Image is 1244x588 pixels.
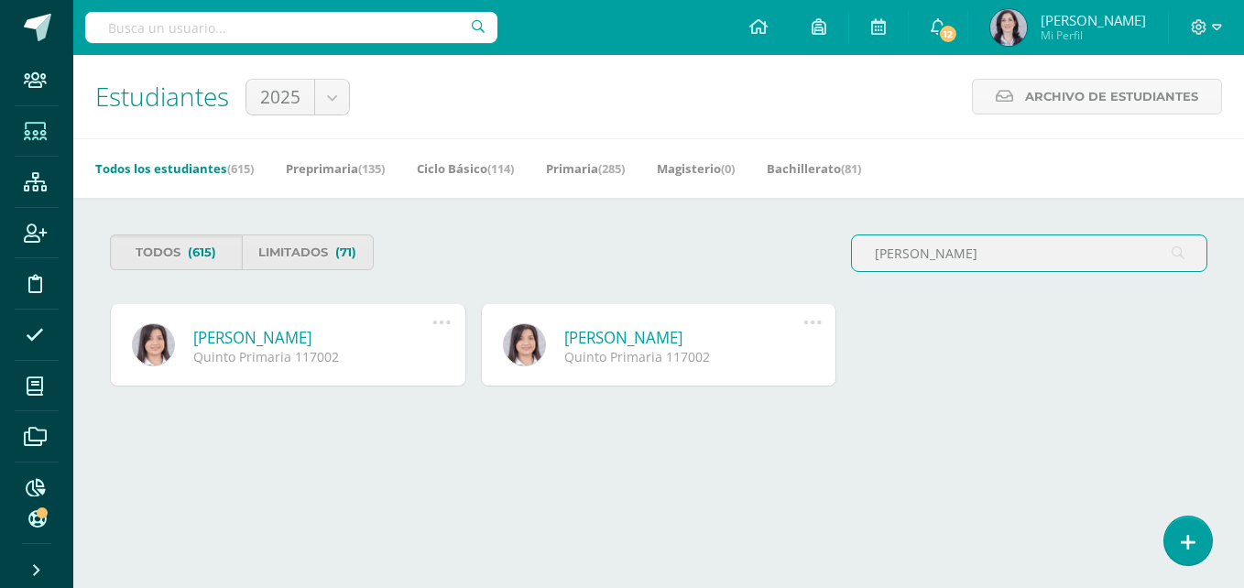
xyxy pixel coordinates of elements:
[335,235,356,269] span: (71)
[564,327,804,348] a: [PERSON_NAME]
[227,160,254,177] span: (615)
[193,327,433,348] a: [PERSON_NAME]
[852,235,1206,271] input: Busca al estudiante aquí...
[841,160,861,177] span: (81)
[972,79,1222,114] a: Archivo de Estudiantes
[721,160,735,177] span: (0)
[417,154,514,183] a: Ciclo Básico(114)
[1041,27,1146,43] span: Mi Perfil
[564,348,804,365] div: Quinto Primaria 117002
[110,234,242,270] a: Todos(615)
[546,154,625,183] a: Primaria(285)
[188,235,216,269] span: (615)
[767,154,861,183] a: Bachillerato(81)
[95,154,254,183] a: Todos los estudiantes(615)
[260,80,300,114] span: 2025
[1025,80,1198,114] span: Archivo de Estudiantes
[598,160,625,177] span: (285)
[487,160,514,177] span: (114)
[85,12,497,43] input: Busca un usuario...
[286,154,385,183] a: Preprimaria(135)
[242,234,374,270] a: Limitados(71)
[938,24,958,44] span: 12
[990,9,1027,46] img: faf0bab6e27341b3f550fe6c3ec26548.png
[657,154,735,183] a: Magisterio(0)
[246,80,349,114] a: 2025
[193,348,433,365] div: Quinto Primaria 117002
[95,79,229,114] span: Estudiantes
[358,160,385,177] span: (135)
[1041,11,1146,29] span: [PERSON_NAME]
